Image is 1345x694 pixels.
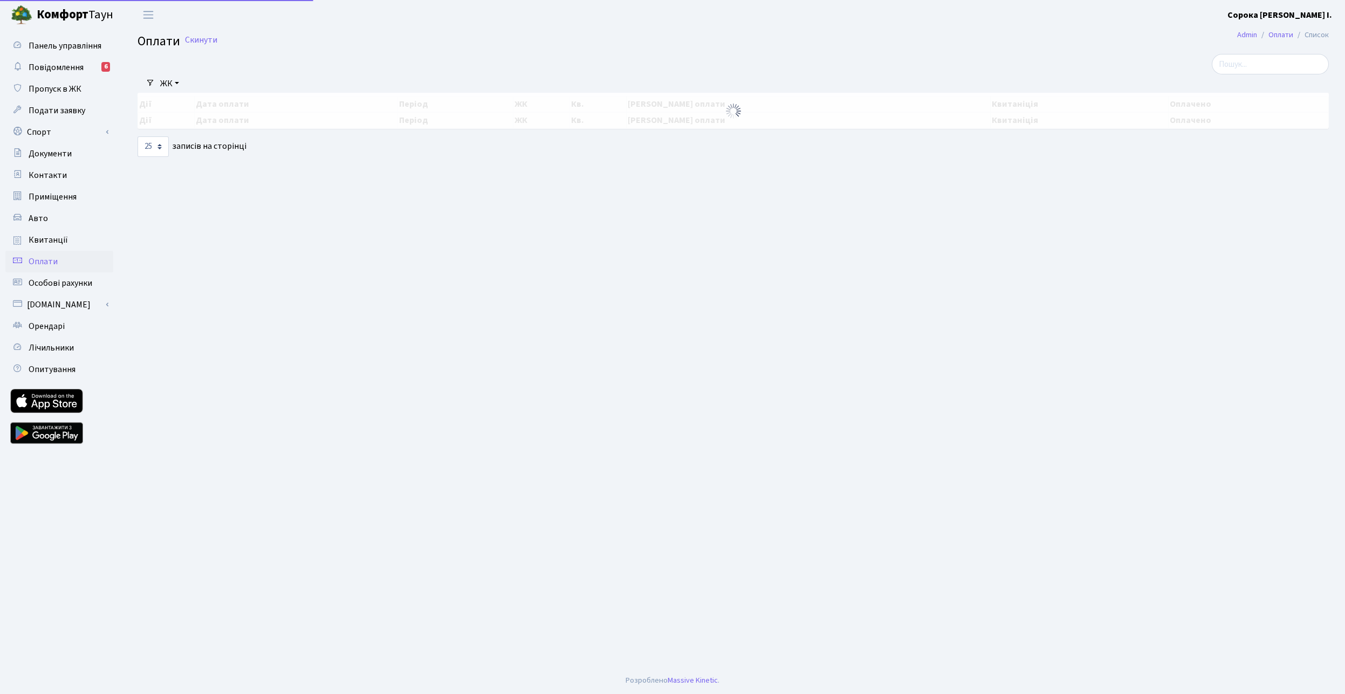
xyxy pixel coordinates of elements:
a: Оплати [1268,29,1293,40]
img: Обробка... [725,102,742,120]
nav: breadcrumb [1221,24,1345,46]
a: Пропуск в ЖК [5,78,113,100]
a: Admin [1237,29,1257,40]
a: Оплати [5,251,113,272]
a: ЖК [156,74,183,93]
span: Повідомлення [29,61,84,73]
a: Massive Kinetic [668,675,718,686]
a: Квитанції [5,229,113,251]
span: Таун [37,6,113,24]
span: Лічильники [29,342,74,354]
a: Документи [5,143,113,164]
label: записів на сторінці [138,136,246,157]
button: Переключити навігацію [135,6,162,24]
b: Сорока [PERSON_NAME] І. [1227,9,1332,21]
a: Авто [5,208,113,229]
span: Оплати [138,32,180,51]
a: Опитування [5,359,113,380]
li: Список [1293,29,1329,41]
a: [DOMAIN_NAME] [5,294,113,315]
span: Пропуск в ЖК [29,83,81,95]
a: Подати заявку [5,100,113,121]
div: 6 [101,62,110,72]
a: Панель управління [5,35,113,57]
span: Подати заявку [29,105,85,116]
select: записів на сторінці [138,136,169,157]
span: Квитанції [29,234,68,246]
a: Повідомлення6 [5,57,113,78]
a: Сорока [PERSON_NAME] І. [1227,9,1332,22]
span: Оплати [29,256,58,267]
a: Орендарі [5,315,113,337]
span: Авто [29,212,48,224]
span: Документи [29,148,72,160]
a: Спорт [5,121,113,143]
span: Особові рахунки [29,277,92,289]
a: Особові рахунки [5,272,113,294]
a: Приміщення [5,186,113,208]
span: Контакти [29,169,67,181]
input: Пошук... [1212,54,1329,74]
a: Контакти [5,164,113,186]
div: Розроблено . [626,675,719,686]
span: Опитування [29,363,76,375]
b: Комфорт [37,6,88,23]
a: Скинути [185,35,217,45]
span: Панель управління [29,40,101,52]
img: logo.png [11,4,32,26]
a: Лічильники [5,337,113,359]
span: Приміщення [29,191,77,203]
span: Орендарі [29,320,65,332]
